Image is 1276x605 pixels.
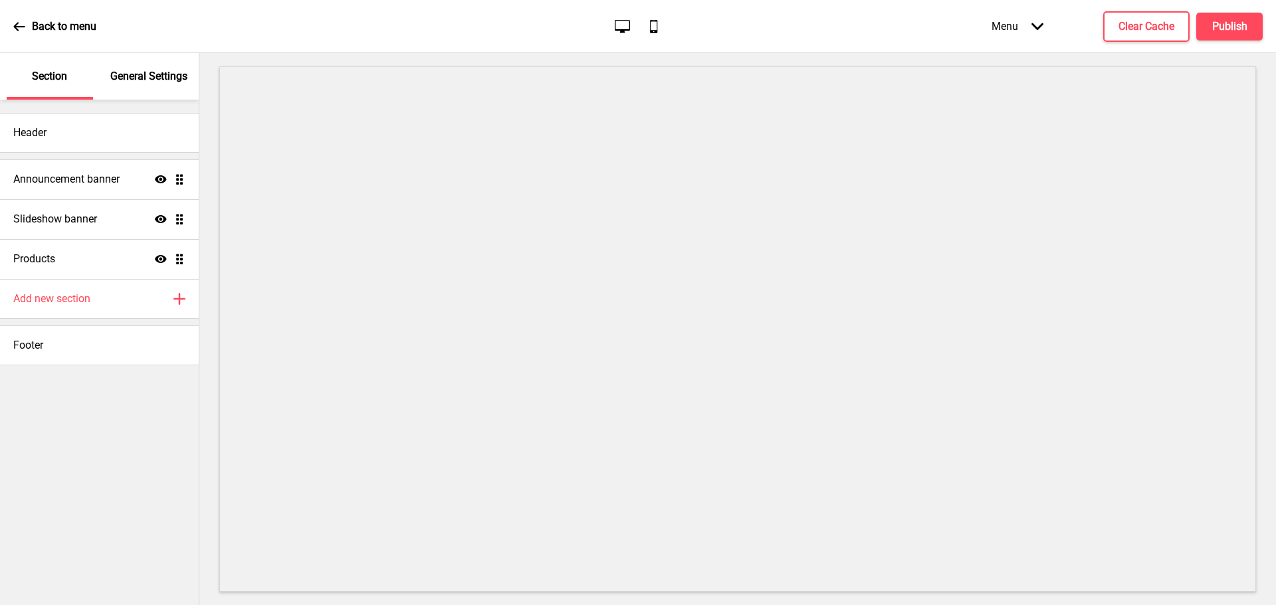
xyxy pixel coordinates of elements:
button: Publish [1196,13,1263,41]
button: Clear Cache [1103,11,1190,42]
h4: Clear Cache [1118,19,1174,34]
h4: Footer [13,338,43,353]
p: Back to menu [32,19,96,34]
h4: Publish [1212,19,1247,34]
h4: Slideshow banner [13,212,97,226]
h4: Products [13,252,55,266]
h4: Add new section [13,292,90,306]
p: General Settings [110,69,187,84]
div: Menu [978,7,1057,46]
a: Back to menu [13,9,96,44]
h4: Header [13,126,47,140]
p: Section [32,69,67,84]
h4: Announcement banner [13,172,120,187]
